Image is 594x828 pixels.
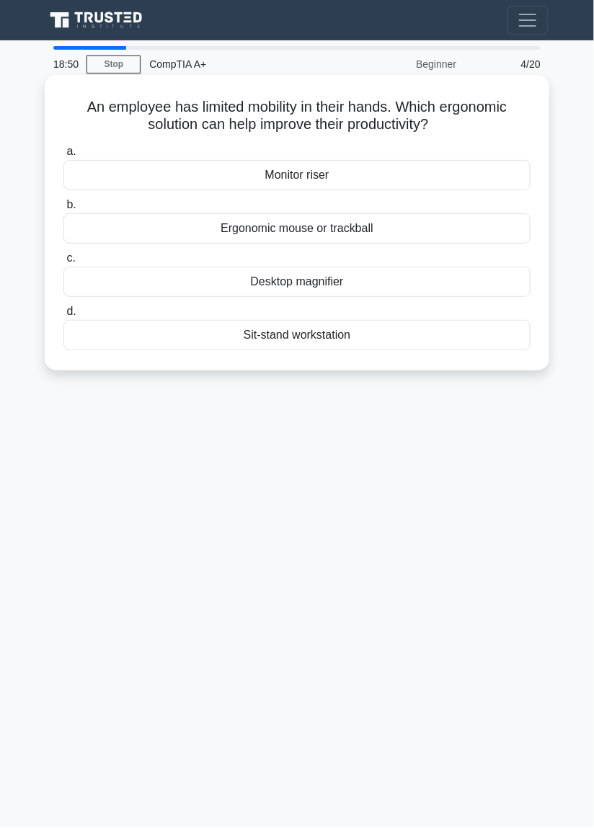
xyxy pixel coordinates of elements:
[63,160,531,190] div: Monitor riser
[62,98,532,134] h5: An employee has limited mobility in their hands. Which ergonomic solution can help improve their ...
[66,198,76,210] span: b.
[87,55,141,74] a: Stop
[66,145,76,157] span: a.
[141,50,339,79] div: CompTIA A+
[45,50,87,79] div: 18:50
[63,320,531,350] div: Sit-stand workstation
[507,6,548,35] button: Toggle navigation
[63,213,531,244] div: Ergonomic mouse or trackball
[63,267,531,297] div: Desktop magnifier
[66,305,76,317] span: d.
[465,50,549,79] div: 4/20
[66,251,75,264] span: c.
[339,50,465,79] div: Beginner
